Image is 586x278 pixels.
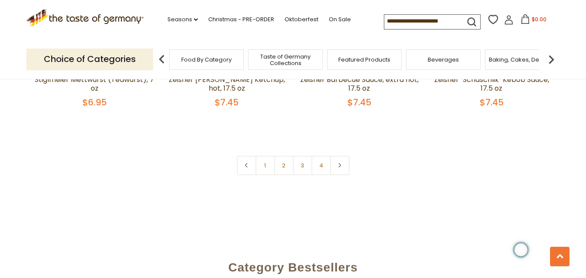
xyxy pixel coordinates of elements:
a: Stiglmeier Mettwurst (Teawurst), 7 oz [35,75,154,93]
a: 1 [255,156,275,175]
span: $7.45 [347,96,371,108]
a: Zeisner Barbecue Sauce, extra hot, 17.5 oz [300,75,419,93]
a: Zeisner [PERSON_NAME] Ketchup, hot, 17.5 oz [169,75,285,93]
a: Zeisner "Schaschlik" Kebob Sauce, 17.5 oz [434,75,549,93]
a: Taste of Germany Collections [251,53,320,66]
p: Choice of Categories [26,49,153,70]
a: Food By Category [181,56,232,63]
a: Featured Products [338,56,390,63]
span: $0.00 [532,16,547,23]
a: 3 [293,156,312,175]
a: Christmas - PRE-ORDER [208,15,274,24]
img: previous arrow [153,51,170,68]
a: Seasons [167,15,198,24]
a: Baking, Cakes, Desserts [489,56,556,63]
span: $6.95 [82,96,107,108]
span: $7.45 [480,96,504,108]
a: On Sale [329,15,351,24]
a: 2 [274,156,294,175]
button: $0.00 [515,14,552,27]
span: $7.45 [215,96,239,108]
a: Oktoberfest [285,15,318,24]
img: next arrow [543,51,560,68]
a: Beverages [428,56,459,63]
a: 4 [311,156,331,175]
